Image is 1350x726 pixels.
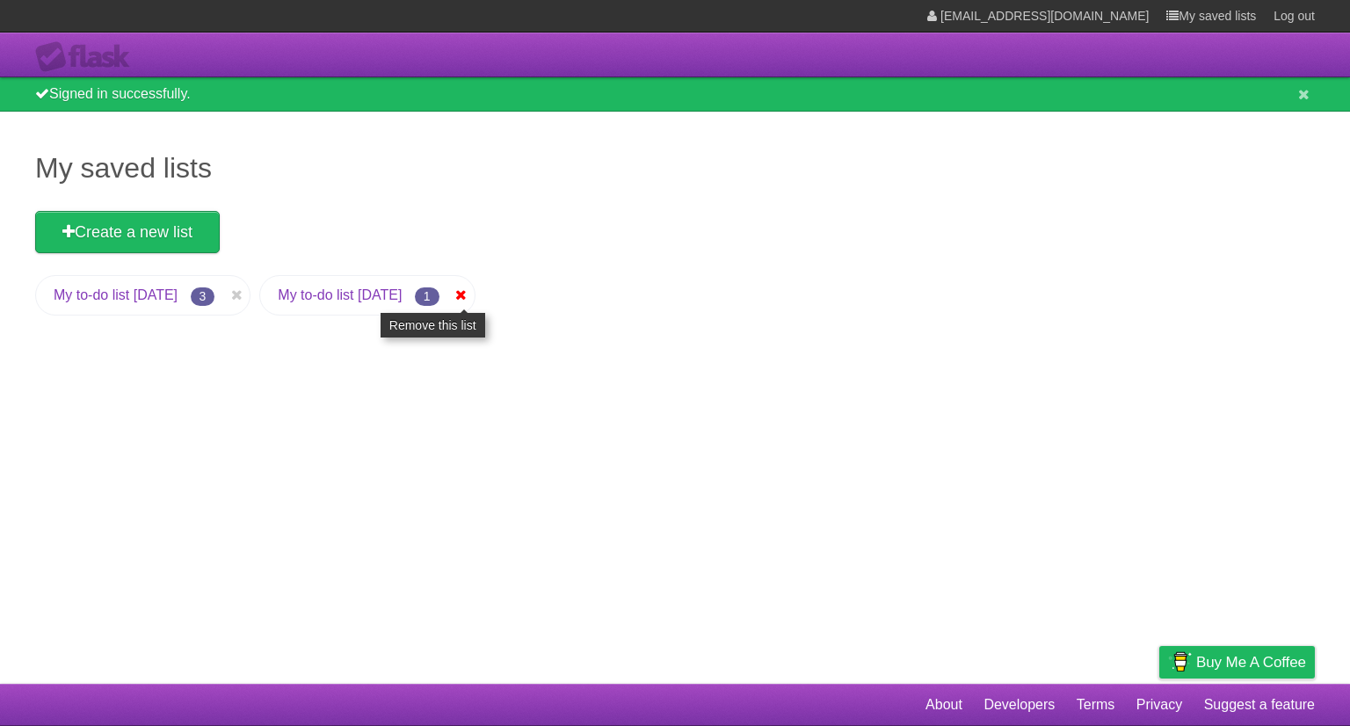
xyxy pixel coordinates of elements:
[1168,647,1192,677] img: Buy me a coffee
[35,41,141,73] div: Flask
[191,287,215,306] span: 3
[1204,688,1315,722] a: Suggest a feature
[1077,688,1115,722] a: Terms
[1136,688,1182,722] a: Privacy
[983,688,1055,722] a: Developers
[415,287,439,306] span: 1
[1159,646,1315,679] a: Buy me a coffee
[278,287,402,302] a: My to-do list [DATE]
[1196,647,1306,678] span: Buy me a coffee
[925,688,962,722] a: About
[54,287,178,302] a: My to-do list [DATE]
[35,211,220,253] a: Create a new list
[35,147,1315,189] h1: My saved lists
